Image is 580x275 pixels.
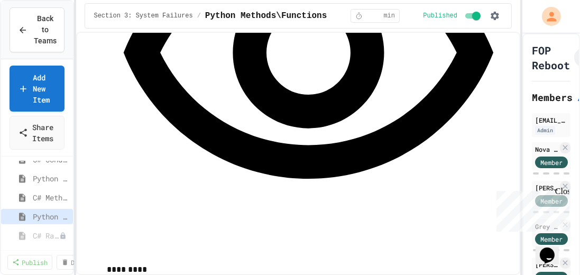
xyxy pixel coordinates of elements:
div: My Account [531,4,564,29]
div: [PERSON_NAME] [535,260,558,269]
span: / [197,12,201,20]
div: [EMAIL_ADDRESS][DOMAIN_NAME] [535,115,567,125]
div: Nova [PERSON_NAME] [535,144,558,154]
div: Content is published and visible to students [423,10,483,22]
span: C# Random [33,230,59,241]
span: min [384,12,395,20]
a: Share Items [10,116,65,150]
span: Section 3: System Failures [94,12,192,20]
div: Unpublished [59,232,67,240]
div: Chat with us now!Close [4,4,73,67]
iframe: chat widget [492,187,569,232]
button: Back to Teams [10,7,65,52]
iframe: chat widget [536,233,569,264]
div: Admin [535,126,555,135]
span: Python Methods\Functions [33,211,69,222]
a: Delete [57,255,98,270]
a: Add New Item [10,66,65,112]
span: Member [540,158,563,167]
h1: FOP Reboot [532,43,570,72]
a: Publish [7,255,52,270]
div: [PERSON_NAME] [535,183,558,192]
span: Published [423,12,457,20]
h2: Members [532,90,573,105]
span: Back to Teams [34,13,57,47]
span: Python Conditionals [33,173,69,184]
span: C# Methods [33,192,69,203]
span: Python Methods\Functions [205,10,327,22]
